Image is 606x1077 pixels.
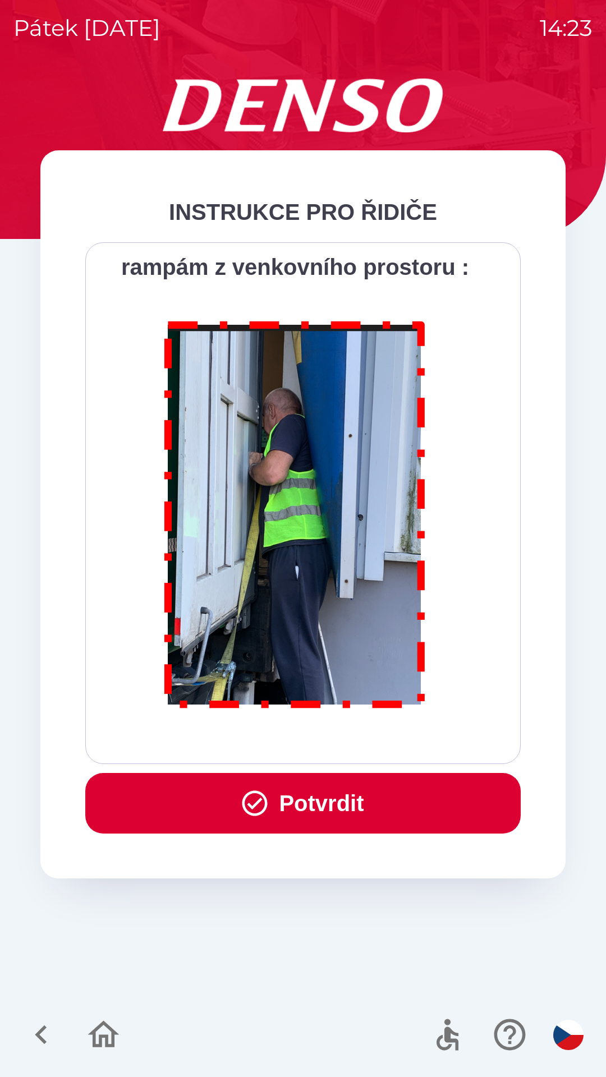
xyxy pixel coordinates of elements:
[540,11,593,45] p: 14:23
[553,1020,584,1050] img: cs flag
[151,306,439,719] img: M8MNayrTL6gAAAABJRU5ErkJggg==
[85,195,521,229] div: INSTRUKCE PRO ŘIDIČE
[40,79,566,132] img: Logo
[85,773,521,834] button: Potvrdit
[13,11,160,45] p: pátek [DATE]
